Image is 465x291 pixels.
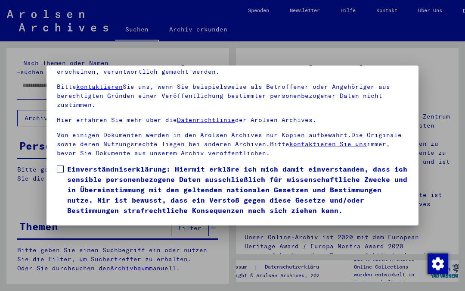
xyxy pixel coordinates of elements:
[76,83,123,91] a: kontaktieren
[428,253,448,274] img: Zustimmung ändern
[289,140,367,148] a: kontaktieren Sie uns
[177,116,235,124] a: Datenrichtlinie
[57,116,408,125] p: Hier erfahren Sie mehr über die der Arolsen Archives.
[57,82,408,110] p: Bitte Sie uns, wenn Sie beispielsweise als Betroffener oder Angehöriger aus berechtigten Gründen ...
[427,253,448,274] div: Zustimmung ändern
[67,164,408,216] span: Einverständniserklärung: Hiermit erkläre ich mich damit einverstanden, dass ich sensible personen...
[57,131,408,158] p: Von einigen Dokumenten werden in den Arolsen Archives nur Kopien aufbewahrt.Die Originale sowie d...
